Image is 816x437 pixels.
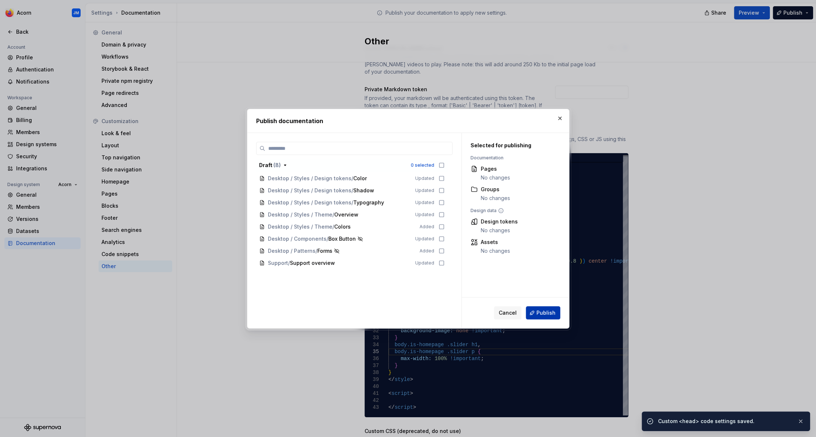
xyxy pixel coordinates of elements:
div: Pages [481,165,510,173]
span: / [315,247,317,255]
span: Desktop / Styles / Design tokens [268,187,351,194]
span: Cancel [499,309,517,316]
span: Desktop / Styles / Design tokens [268,175,351,182]
div: Selected for publishing [470,142,557,149]
span: / [351,175,353,182]
span: Added [420,248,434,254]
span: / [351,199,353,206]
span: Updated [415,260,434,266]
span: Publish [536,309,555,316]
div: Design tokens [481,218,518,225]
div: No changes [481,174,510,181]
span: Box Button [328,235,356,242]
span: Desktop / Styles / Design tokens [268,199,351,206]
span: / [332,223,334,230]
span: Support overview [290,259,335,267]
span: / [326,235,328,242]
div: No changes [481,195,510,202]
div: Groups [481,186,510,193]
span: Overview [334,211,358,218]
button: Publish [526,306,560,319]
div: Design data [470,208,557,214]
span: Desktop / Styles / Theme [268,211,332,218]
span: Typography [353,199,384,206]
span: Shadow [353,187,374,194]
span: Updated [415,212,434,218]
span: Forms [317,247,332,255]
button: Cancel [494,306,521,319]
span: Updated [415,200,434,205]
span: Updated [415,175,434,181]
div: No changes [481,227,518,234]
span: Color [353,175,368,182]
div: No changes [481,247,510,255]
span: ( 8 ) [273,162,281,168]
div: 0 selected [411,162,434,168]
span: Support [268,259,288,267]
span: Colors [334,223,351,230]
span: Desktop / Styles / Theme [268,223,332,230]
span: Updated [415,236,434,242]
button: Draft (8)0 selected [256,159,447,171]
span: Desktop / Components [268,235,326,242]
span: / [288,259,290,267]
span: / [332,211,334,218]
span: / [351,187,353,194]
h2: Publish documentation [256,116,560,125]
span: Desktop / Patterns [268,247,315,255]
span: Added [420,224,434,230]
div: Documentation [470,155,557,161]
span: Updated [415,188,434,193]
div: Assets [481,238,510,246]
div: Custom <head> code settings saved. [658,418,791,425]
div: Draft [259,162,281,169]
